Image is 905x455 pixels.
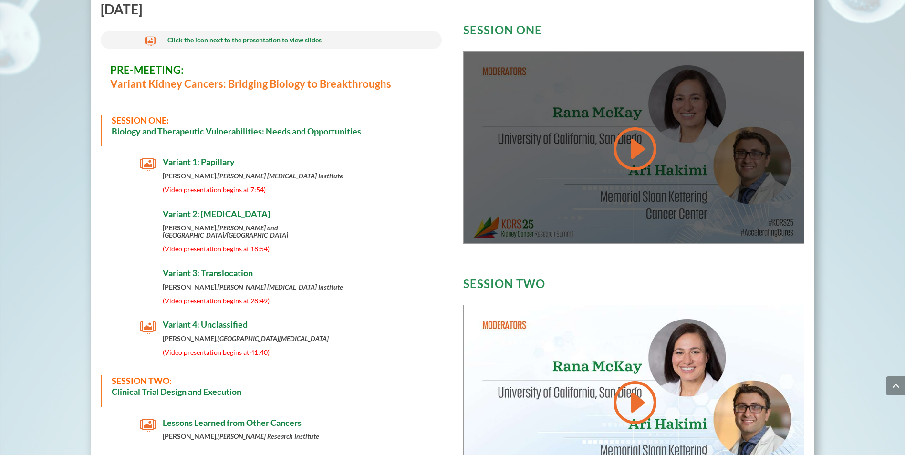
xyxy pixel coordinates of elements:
[218,334,329,342] em: [GEOGRAPHIC_DATA][MEDICAL_DATA]
[112,375,172,386] span: SESSION TWO:
[140,268,156,283] span: 
[163,283,343,291] strong: [PERSON_NAME],
[163,334,329,342] strong: [PERSON_NAME],
[163,224,288,239] em: [PERSON_NAME] and [GEOGRAPHIC_DATA]/[GEOGRAPHIC_DATA]
[163,268,253,278] span: Variant 3: Translocation
[163,348,270,356] span: (Video presentation begins at 41:40)
[463,278,805,294] h3: SESSION TWO
[163,224,288,239] strong: [PERSON_NAME],
[218,172,343,180] em: [PERSON_NAME] [MEDICAL_DATA] Institute
[163,432,319,440] strong: [PERSON_NAME],
[140,320,156,335] span: 
[163,297,270,305] span: (Video presentation begins at 28:49)
[163,172,343,180] strong: [PERSON_NAME],
[167,36,322,44] span: Click the icon next to the presentation to view slides
[163,319,248,330] span: Variant 4: Unclassified
[140,418,156,433] span: 
[218,432,319,440] em: [PERSON_NAME] Research Institute
[163,417,302,428] span: Lessons Learned from Other Cancers
[163,156,235,167] span: Variant 1: Papillary
[110,63,184,76] span: PRE-MEETING:
[163,208,270,219] span: Variant 2: [MEDICAL_DATA]
[145,36,156,46] span: 
[463,24,805,41] h3: SESSION ONE
[112,115,169,125] span: SESSION ONE:
[140,209,156,224] span: 
[163,186,266,194] span: (Video presentation begins at 7:54)
[218,283,343,291] em: [PERSON_NAME] [MEDICAL_DATA] Institute
[140,157,156,172] span: 
[112,126,361,136] strong: Biology and Therapeutic Vulnerabilities: Needs and Opportunities
[163,245,270,253] span: (Video presentation begins at 18:54)
[112,386,241,397] strong: Clinical Trial Design and Execution
[101,2,442,21] h2: [DATE]
[110,63,433,95] h3: Variant Kidney Cancers: Bridging Biology to Breakthroughs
